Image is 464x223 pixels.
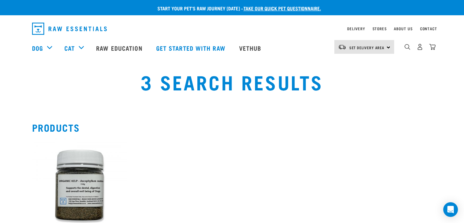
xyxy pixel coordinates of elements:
[347,27,365,30] a: Delivery
[349,46,385,49] span: Set Delivery Area
[443,202,458,217] div: Open Intercom Messenger
[405,44,410,50] img: home-icon-1@2x.png
[32,23,107,35] img: Raw Essentials Logo
[417,44,423,50] img: user.png
[372,27,387,30] a: Stores
[243,7,321,9] a: take our quick pet questionnaire.
[32,122,432,133] h2: Products
[32,43,43,53] a: Dog
[233,36,269,60] a: Vethub
[27,20,437,37] nav: dropdown navigation
[420,27,437,30] a: Contact
[394,27,412,30] a: About Us
[88,71,376,93] h1: 3 Search Results
[150,36,233,60] a: Get started with Raw
[338,44,346,50] img: van-moving.png
[90,36,150,60] a: Raw Education
[64,43,75,53] a: Cat
[429,44,436,50] img: home-icon@2x.png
